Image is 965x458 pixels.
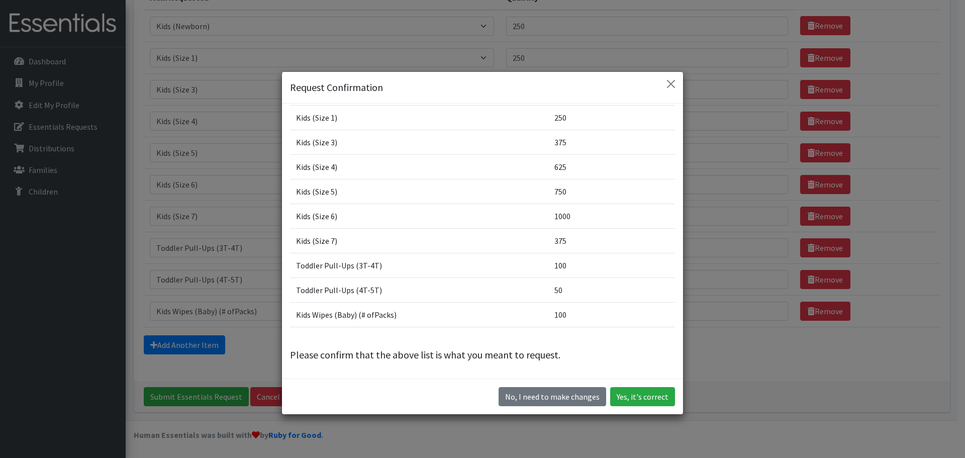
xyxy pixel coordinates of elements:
td: Kids (Size 1) [290,106,548,130]
h5: Request Confirmation [290,80,383,95]
td: Kids (Size 7) [290,229,548,253]
td: 100 [548,253,675,278]
td: Toddler Pull-Ups (4T-5T) [290,278,548,303]
td: 375 [548,130,675,155]
td: 625 [548,155,675,179]
button: Yes, it's correct [610,387,675,406]
td: Toddler Pull-Ups (3T-4T) [290,253,548,278]
td: Kids (Size 5) [290,179,548,204]
td: Kids (Size 4) [290,155,548,179]
td: 375 [548,229,675,253]
td: 100 [548,303,675,327]
button: Close [663,76,679,92]
p: Please confirm that the above list is what you meant to request. [290,347,675,362]
td: Kids Wipes (Baby) (# ofPacks) [290,303,548,327]
td: Kids (Size 3) [290,130,548,155]
td: 750 [548,179,675,204]
button: No I need to make changes [499,387,606,406]
td: 50 [548,278,675,303]
td: 1000 [548,204,675,229]
td: 250 [548,106,675,130]
td: Kids (Size 6) [290,204,548,229]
